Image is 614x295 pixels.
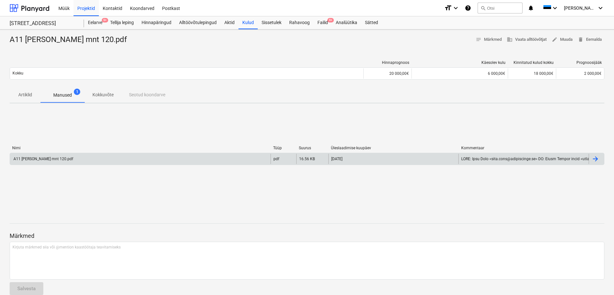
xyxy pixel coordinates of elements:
[273,157,279,161] div: pdf
[106,16,138,29] a: Tellija leping
[138,16,175,29] a: Hinnapäringud
[452,4,460,12] i: keyboard_arrow_down
[582,264,614,295] iframe: Chat Widget
[564,5,596,11] span: [PERSON_NAME]
[331,146,456,150] div: Üleslaadimise kuupäev
[332,16,361,29] a: Analüütika
[92,91,114,98] p: Kokkuvõte
[361,16,382,29] a: Sätted
[314,16,332,29] div: Failid
[13,71,23,76] p: Kokku
[84,16,106,29] a: Eelarve9+
[511,60,554,65] div: Kinnitatud kulud kokku
[84,16,106,29] div: Eelarve
[597,4,604,12] i: keyboard_arrow_down
[258,16,285,29] a: Sissetulek
[461,146,586,150] div: Kommentaar
[444,4,452,12] i: format_size
[331,157,342,161] div: [DATE]
[10,232,604,240] p: Märkmed
[10,35,132,45] div: A11 [PERSON_NAME] mnt 120.pdf
[175,16,221,29] a: Alltöövõtulepingud
[559,60,602,65] div: Prognoosijääk
[285,16,314,29] a: Rahavoog
[578,37,584,42] span: delete
[476,37,481,42] span: notes
[221,16,238,29] a: Aktid
[476,36,502,43] span: Märkmed
[366,60,409,65] div: Hinnaprognoos
[507,36,547,43] span: Vaata alltöövõtjat
[299,146,326,150] div: Suurus
[473,35,504,45] button: Märkmed
[314,16,332,29] a: Failid9+
[74,89,80,95] span: 1
[299,157,315,161] div: 16.56 KB
[327,18,334,22] span: 9+
[465,4,471,12] i: Abikeskus
[552,37,558,42] span: edit
[53,92,72,99] p: Manused
[552,36,573,43] span: Muuda
[414,71,505,76] div: 6 000,00€
[504,35,549,45] button: Vaata alltöövõtjat
[551,4,559,12] i: keyboard_arrow_down
[102,18,108,22] span: 9+
[363,68,411,79] div: 20 000,00€
[528,4,534,12] i: notifications
[273,146,294,150] div: Tüüp
[508,68,556,79] div: 18 000,00€
[12,146,268,150] div: Nimi
[507,37,513,42] span: business
[13,157,73,161] div: A11 [PERSON_NAME] mnt 120.pdf
[549,35,575,45] button: Muuda
[238,16,258,29] a: Kulud
[575,35,604,45] button: Eemalda
[480,5,486,11] span: search
[17,91,33,98] p: Artiklid
[584,71,601,76] span: 2 000,00€
[478,3,523,13] button: Otsi
[578,36,602,43] span: Eemalda
[414,60,506,65] div: Käesolev kulu
[10,20,76,27] div: [STREET_ADDRESS]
